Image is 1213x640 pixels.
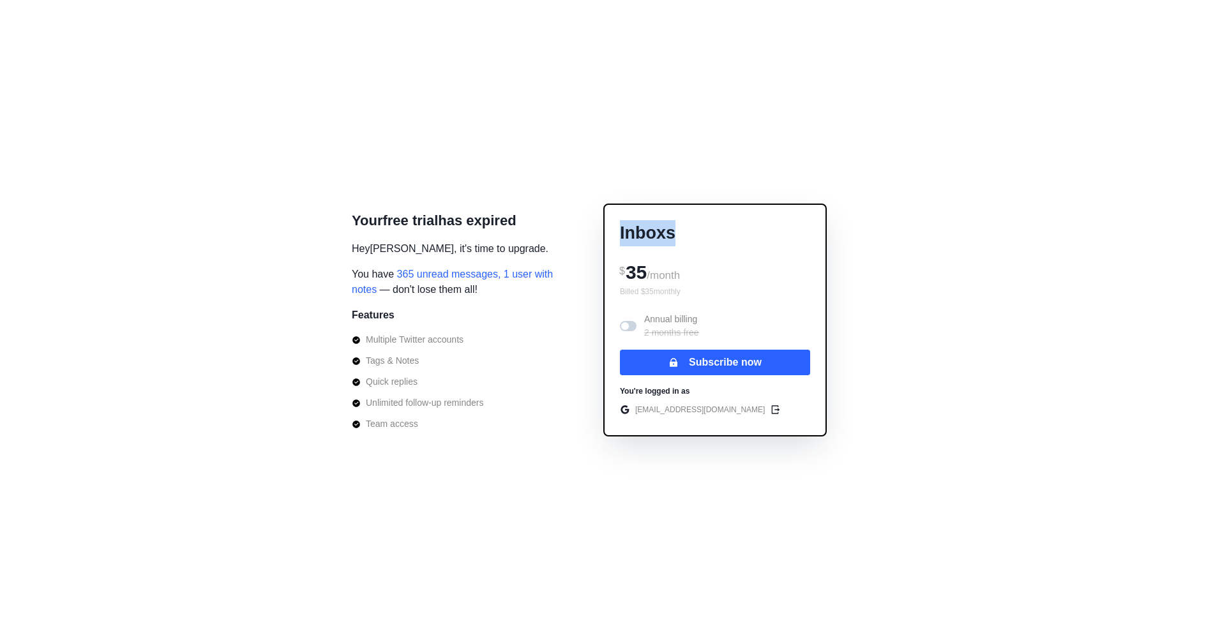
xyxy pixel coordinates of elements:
p: Hey [PERSON_NAME] , it's time to upgrade. [352,241,548,257]
span: /month [647,269,680,281]
li: Team access [352,417,483,431]
p: Inboxs [620,220,810,246]
li: Multiple Twitter accounts [352,333,483,346]
li: Quick replies [352,375,483,389]
button: Subscribe now [620,350,810,375]
li: Tags & Notes [352,354,483,368]
p: 2 months free [644,326,699,339]
li: Unlimited follow-up reminders [352,396,483,410]
button: edit [767,402,783,417]
p: Your free trial has expired [352,210,516,231]
p: Billed $ 35 monthly [620,286,810,297]
span: 365 unread messages, 1 user with notes [352,269,553,295]
span: You have — don't lose them all! [352,267,569,297]
p: Annual billing [644,313,699,339]
p: You're logged in as [620,385,689,397]
p: Features [352,308,395,323]
div: 35 [620,257,810,286]
p: [EMAIL_ADDRESS][DOMAIN_NAME] [635,404,765,415]
span: $ [619,265,625,276]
